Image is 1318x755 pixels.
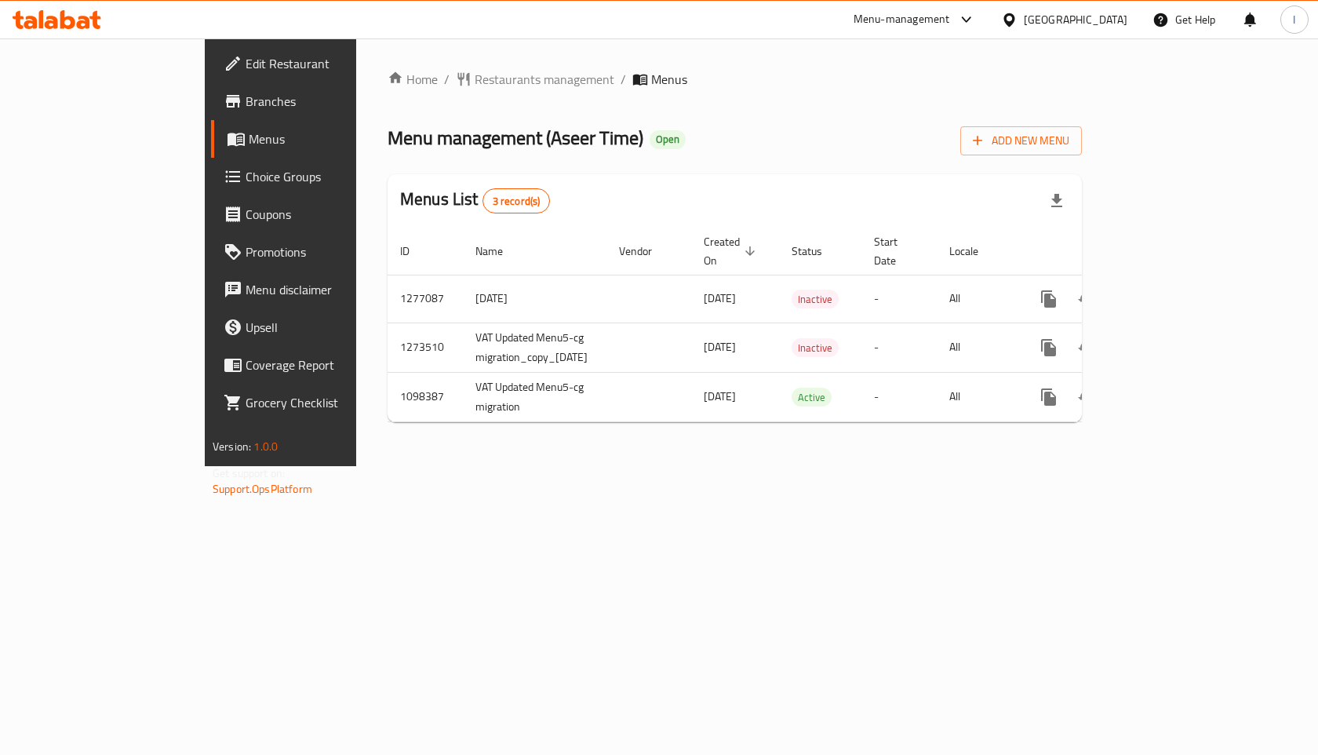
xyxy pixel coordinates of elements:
td: All [937,323,1018,372]
span: Grocery Checklist [246,393,413,412]
td: - [861,275,937,323]
span: Coupons [246,205,413,224]
span: Open [650,133,686,146]
span: Version: [213,436,251,457]
span: Menu disclaimer [246,280,413,299]
a: Choice Groups [211,158,425,195]
span: Branches [246,92,413,111]
div: Export file [1038,182,1076,220]
td: All [937,275,1018,323]
a: Restaurants management [456,70,614,89]
a: Support.OpsPlatform [213,479,312,499]
span: Menus [651,70,687,89]
span: ID [400,242,430,261]
span: Vendor [619,242,672,261]
a: Menus [211,120,425,158]
span: Name [475,242,523,261]
td: VAT Updated Menu5-cg migration_copy_[DATE] [463,323,606,372]
div: Total records count [482,188,551,213]
span: 1.0.0 [253,436,278,457]
span: Get support on: [213,463,285,483]
button: more [1030,329,1068,367]
span: Locale [949,242,999,261]
span: 3 record(s) [483,194,550,209]
button: more [1030,280,1068,318]
button: Change Status [1068,280,1105,318]
span: Edit Restaurant [246,54,413,73]
td: 1098387 [388,372,463,421]
td: 1273510 [388,323,463,372]
a: Menu disclaimer [211,271,425,308]
span: Inactive [792,290,839,308]
span: Menus [249,129,413,148]
div: [GEOGRAPHIC_DATA] [1024,11,1127,28]
h2: Menus List [400,188,550,213]
div: Inactive [792,338,839,357]
span: Start Date [874,232,918,270]
td: All [937,372,1018,421]
span: [DATE] [704,337,736,357]
span: Inactive [792,339,839,357]
span: Promotions [246,243,413,261]
span: Add New Menu [973,131,1069,151]
td: - [861,372,937,421]
span: I [1293,11,1295,28]
button: Change Status [1068,329,1105,367]
span: Created On [704,232,760,270]
li: / [444,70,450,89]
div: Menu-management [854,10,950,29]
span: Coverage Report [246,356,413,374]
nav: breadcrumb [388,70,1082,89]
td: [DATE] [463,275,606,323]
span: Status [792,242,843,261]
td: VAT Updated Menu5-cg migration [463,372,606,421]
th: Actions [1018,228,1193,275]
span: [DATE] [704,288,736,308]
span: Active [792,388,832,407]
a: Grocery Checklist [211,384,425,421]
a: Promotions [211,233,425,271]
button: more [1030,378,1068,416]
span: Restaurants management [475,70,614,89]
span: Menu management ( Aseer Time ) [388,120,643,155]
button: Change Status [1068,378,1105,416]
a: Branches [211,82,425,120]
a: Upsell [211,308,425,346]
span: Upsell [246,318,413,337]
td: 1277087 [388,275,463,323]
td: - [861,323,937,372]
a: Edit Restaurant [211,45,425,82]
li: / [621,70,626,89]
table: enhanced table [388,228,1193,422]
div: Open [650,130,686,149]
span: Choice Groups [246,167,413,186]
a: Coupons [211,195,425,233]
a: Coverage Report [211,346,425,384]
span: [DATE] [704,386,736,407]
button: Add New Menu [960,126,1082,155]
